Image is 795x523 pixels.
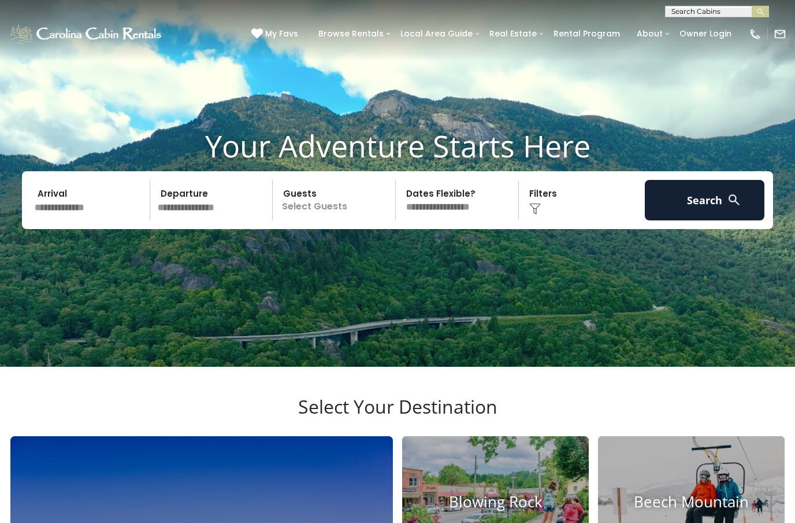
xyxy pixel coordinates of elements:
[548,25,626,43] a: Rental Program
[529,203,541,215] img: filter--v1.png
[251,28,301,40] a: My Favs
[265,28,298,40] span: My Favs
[774,28,786,40] img: mail-regular-white.png
[9,23,165,46] img: White-1-1-2.png
[631,25,668,43] a: About
[727,193,741,207] img: search-regular-white.png
[645,180,764,220] button: Search
[749,28,761,40] img: phone-regular-white.png
[484,25,543,43] a: Real Estate
[598,493,785,511] h4: Beech Mountain
[313,25,389,43] a: Browse Rentals
[402,493,589,511] h4: Blowing Rock
[395,25,478,43] a: Local Area Guide
[9,396,786,436] h3: Select Your Destination
[276,180,395,220] p: Select Guests
[674,25,737,43] a: Owner Login
[9,128,786,164] h1: Your Adventure Starts Here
